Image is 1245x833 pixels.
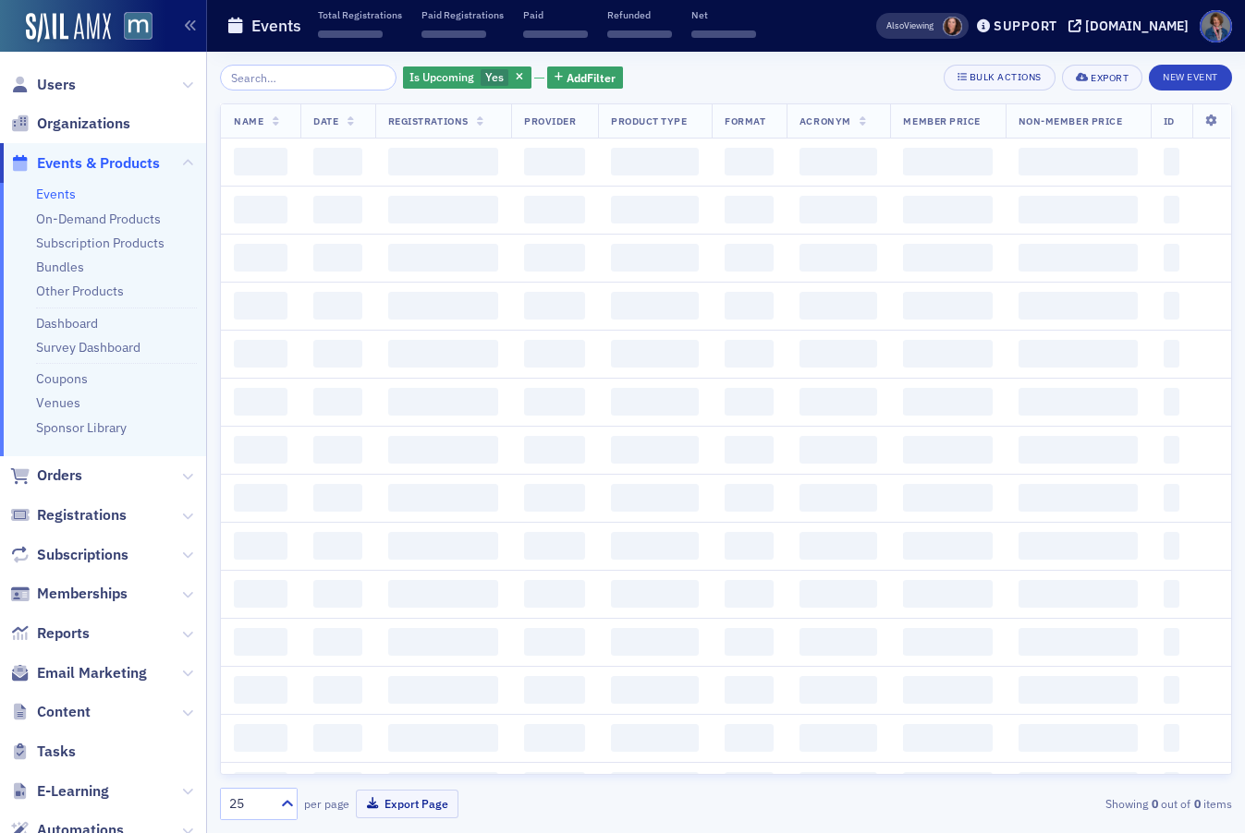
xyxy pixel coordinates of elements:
[1091,73,1129,83] div: Export
[36,235,165,251] a: Subscription Products
[388,676,498,704] span: ‌
[229,794,270,814] div: 25
[313,484,362,512] span: ‌
[37,584,128,604] span: Memberships
[313,676,362,704] span: ‌
[313,772,362,800] span: ‌
[10,702,91,722] a: Content
[903,628,992,656] span: ‌
[388,724,498,752] span: ‌
[388,772,498,800] span: ‌
[313,388,362,416] span: ‌
[524,292,585,320] span: ‌
[725,532,774,560] span: ‌
[944,65,1056,91] button: Bulk Actions
[903,340,992,368] span: ‌
[234,772,287,800] span: ‌
[799,115,851,127] span: Acronym
[388,148,498,175] span: ‌
[10,623,90,644] a: Reports
[36,419,127,436] a: Sponsor Library
[799,388,878,416] span: ‌
[234,628,287,656] span: ‌
[799,532,878,560] span: ‌
[799,244,878,272] span: ‌
[611,532,699,560] span: ‌
[1019,772,1138,800] span: ‌
[313,196,362,223] span: ‌
[611,244,699,272] span: ‌
[886,19,934,32] span: Viewing
[567,69,616,86] span: Add Filter
[903,772,992,800] span: ‌
[903,724,992,752] span: ‌
[547,66,623,90] button: AddFilter
[37,545,128,565] span: Subscriptions
[903,148,992,175] span: ‌
[234,580,287,608] span: ‌
[799,148,878,175] span: ‌
[524,484,585,512] span: ‌
[1164,388,1179,416] span: ‌
[611,676,699,704] span: ‌
[725,436,774,464] span: ‌
[799,580,878,608] span: ‌
[607,30,672,38] span: ‌
[1164,628,1179,656] span: ‌
[234,532,287,560] span: ‌
[1062,65,1142,91] button: Export
[1164,244,1179,272] span: ‌
[1164,484,1179,512] span: ‌
[36,259,84,275] a: Bundles
[485,69,504,84] span: Yes
[10,153,160,174] a: Events & Products
[409,69,474,84] span: Is Upcoming
[725,115,765,127] span: Format
[388,244,498,272] span: ‌
[725,628,774,656] span: ‌
[611,580,699,608] span: ‌
[725,196,774,223] span: ‌
[37,114,130,134] span: Organizations
[611,196,699,223] span: ‌
[903,484,992,512] span: ‌
[611,388,699,416] span: ‌
[524,340,585,368] span: ‌
[725,484,774,512] span: ‌
[611,724,699,752] span: ‌
[725,388,774,416] span: ‌
[313,436,362,464] span: ‌
[388,388,498,416] span: ‌
[1019,532,1138,560] span: ‌
[36,339,140,356] a: Survey Dashboard
[313,292,362,320] span: ‌
[1149,65,1232,91] button: New Event
[970,72,1042,82] div: Bulk Actions
[1019,724,1138,752] span: ‌
[10,742,76,762] a: Tasks
[26,13,111,42] img: SailAMX
[421,8,504,21] p: Paid Registrations
[10,781,109,802] a: E-Learning
[799,292,878,320] span: ‌
[37,742,76,762] span: Tasks
[234,292,287,320] span: ‌
[1019,196,1138,223] span: ‌
[388,115,469,127] span: Registrations
[421,30,486,38] span: ‌
[1019,676,1138,704] span: ‌
[524,115,576,127] span: Provider
[611,292,699,320] span: ‌
[725,244,774,272] span: ‌
[37,702,91,722] span: Content
[524,244,585,272] span: ‌
[523,30,588,38] span: ‌
[1019,388,1138,416] span: ‌
[111,12,153,43] a: View Homepage
[313,115,338,127] span: Date
[388,532,498,560] span: ‌
[799,484,878,512] span: ‌
[403,66,531,90] div: Yes
[725,772,774,800] span: ‌
[10,545,128,565] a: Subscriptions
